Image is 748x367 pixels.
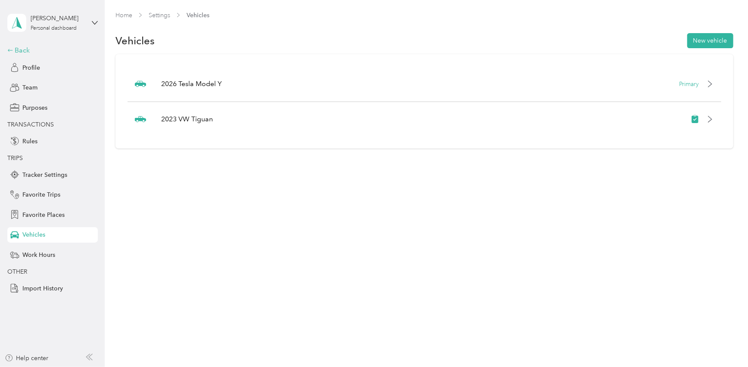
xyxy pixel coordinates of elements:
span: OTHER [7,268,27,275]
span: Favorite Places [22,210,65,219]
span: Tracker Settings [22,170,67,179]
span: Favorite Trips [22,190,60,199]
span: Work Hours [22,250,55,259]
span: TRANSACTIONS [7,121,54,128]
span: TRIPS [7,154,23,162]
button: New vehicle [687,33,733,48]
span: Purposes [22,103,47,112]
p: Primary [679,80,699,89]
a: Settings [149,12,170,19]
span: Import History [22,284,63,293]
img: Pickup [135,116,146,123]
span: Vehicles [22,230,45,239]
div: [PERSON_NAME] [31,14,84,23]
p: 2023 VW Tiguan [161,114,213,124]
span: Vehicles [187,11,209,20]
p: 2026 Tesla Model Y [161,79,222,89]
h1: Vehicles [115,36,155,45]
span: Rules [22,137,37,146]
span: Team [22,83,37,92]
iframe: Everlance-gr Chat Button Frame [700,319,748,367]
div: Back [7,45,93,56]
div: Personal dashboard [31,26,77,31]
span: Profile [22,63,40,72]
button: Help center [5,354,49,363]
a: Home [115,12,132,19]
img: Sedan [135,78,146,89]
